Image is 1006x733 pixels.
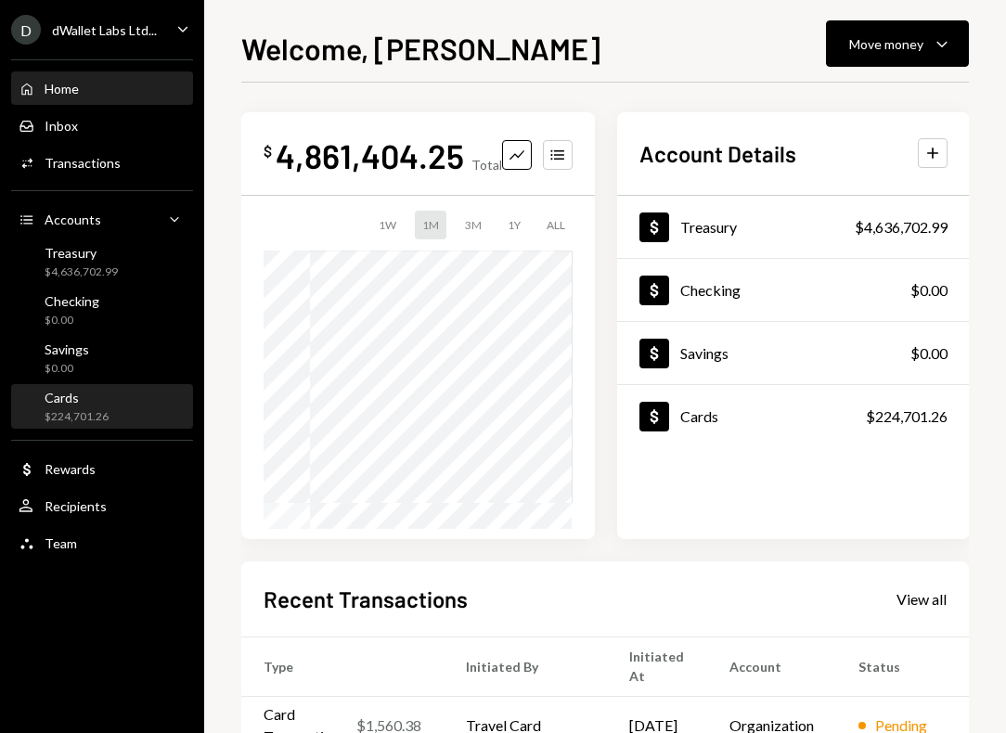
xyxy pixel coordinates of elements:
div: Inbox [45,118,78,134]
a: Team [11,526,193,559]
div: Savings [45,341,89,357]
div: $0.00 [45,313,99,328]
div: Checking [680,281,741,299]
div: $0.00 [910,342,948,365]
div: Rewards [45,461,96,477]
div: Cards [45,390,109,405]
div: Home [45,81,79,96]
div: 3M [458,211,489,239]
th: Type [241,637,444,696]
div: Savings [680,344,729,362]
div: Team [45,535,77,551]
a: Savings$0.00 [617,322,970,384]
h2: Recent Transactions [264,584,468,614]
h1: Welcome, [PERSON_NAME] [241,30,600,67]
div: $4,636,702.99 [45,264,118,280]
div: 4,861,404.25 [276,135,464,176]
a: Home [11,71,193,105]
a: Checking$0.00 [617,259,970,321]
div: $224,701.26 [866,405,948,428]
div: 1Y [500,211,528,239]
a: Inbox [11,109,193,142]
th: Account [707,637,836,696]
div: $0.00 [910,279,948,302]
th: Initiated At [607,637,707,696]
th: Status [836,637,969,696]
div: Treasury [45,245,118,261]
div: 1W [371,211,404,239]
a: Rewards [11,452,193,485]
button: Move money [826,20,969,67]
div: 1M [415,211,446,239]
a: View all [896,588,947,609]
div: $0.00 [45,361,89,377]
a: Treasury$4,636,702.99 [11,239,193,284]
div: D [11,15,41,45]
div: Treasury [680,218,737,236]
th: Initiated By [444,637,607,696]
div: Checking [45,293,99,309]
h2: Account Details [639,138,796,169]
div: Total [471,157,502,173]
div: Recipients [45,498,107,514]
a: Cards$224,701.26 [617,385,970,447]
div: $4,636,702.99 [855,216,948,238]
a: Cards$224,701.26 [11,384,193,429]
a: Transactions [11,146,193,179]
a: Accounts [11,202,193,236]
div: Cards [680,407,718,425]
div: Move money [849,34,923,54]
div: View all [896,590,947,609]
a: Treasury$4,636,702.99 [617,196,970,258]
div: $ [264,142,272,161]
div: Accounts [45,212,101,227]
div: Transactions [45,155,121,171]
a: Savings$0.00 [11,336,193,380]
div: $224,701.26 [45,409,109,425]
div: ALL [539,211,573,239]
a: Recipients [11,489,193,522]
a: Checking$0.00 [11,288,193,332]
div: dWallet Labs Ltd... [52,22,157,38]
